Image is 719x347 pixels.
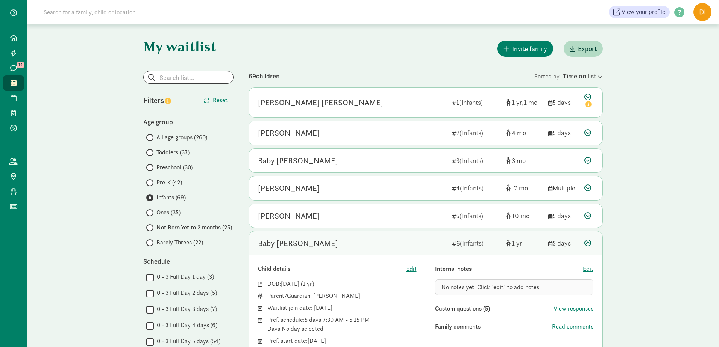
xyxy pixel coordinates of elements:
[213,96,228,105] span: Reset
[459,98,483,107] span: (Infants)
[258,155,338,167] div: Baby Lutz
[154,305,217,314] label: 0 - 3 Full Day 3 days (7)
[460,156,483,165] span: (Infants)
[143,256,234,266] div: Schedule
[249,71,534,81] div: 69 children
[281,280,299,288] span: [DATE]
[156,148,190,157] span: Toddlers (37)
[548,211,578,221] div: 5 days
[258,264,406,273] div: Child details
[156,178,182,187] span: Pre-K (42)
[512,239,522,247] span: 1
[435,322,552,331] div: Family comments
[156,238,203,247] span: Barely Threes (22)
[534,71,603,81] div: Sorted by
[512,128,526,137] span: 4
[506,97,542,107] div: [object Object]
[267,336,417,345] div: Pref. start date: [DATE]
[156,223,232,232] span: Not Born Yet to 2 months (25)
[452,155,500,166] div: 3
[554,304,593,313] button: View responses
[460,128,483,137] span: (Infants)
[452,128,500,138] div: 2
[512,156,526,165] span: 3
[441,283,541,291] span: No notes yet. Click "edit" to add notes.
[17,62,24,68] span: 12
[512,98,524,107] span: 1
[258,97,383,109] div: Luz Luis Benitez
[460,211,483,220] span: (Infants)
[512,44,547,54] span: Invite family
[452,238,500,248] div: 6
[303,280,312,288] span: 1
[506,183,542,193] div: [object Object]
[452,97,500,107] div: 1
[3,60,24,75] a: 12
[154,321,217,330] label: 0 - 3 Full Day 4 days (6)
[154,337,220,346] label: 0 - 3 Full Day 5 days (54)
[258,237,338,249] div: Baby Meier
[144,71,233,83] input: Search list...
[583,264,593,273] button: Edit
[512,211,529,220] span: 10
[156,208,181,217] span: Ones (35)
[156,133,207,142] span: All age groups (260)
[552,322,593,331] button: Read comments
[267,315,417,333] div: Pref. schedule: 5 days 7:30 AM - 5:15 PM Days: No day selected
[39,5,250,20] input: Search for a family, child or location
[143,117,234,127] div: Age group
[506,128,542,138] div: [object Object]
[143,39,234,54] h1: My waitlist
[258,182,320,194] div: Baby Sweeney
[258,210,320,222] div: Nolan Faessen
[267,303,417,312] div: Waitlist join date: [DATE]
[578,44,597,54] span: Export
[548,97,578,107] div: 5 days
[143,95,188,106] div: Filters
[267,279,417,288] div: DOB: ( )
[435,264,583,273] div: Internal notes
[452,183,500,193] div: 4
[460,184,484,192] span: (Infants)
[154,272,214,281] label: 0 - 3 Full Day 1 day (3)
[563,71,603,81] div: Time on list
[524,98,537,107] span: 1
[506,155,542,166] div: [object Object]
[512,184,528,192] span: -7
[460,239,484,247] span: (Infants)
[564,41,603,57] button: Export
[154,288,217,297] label: 0 - 3 Full Day 2 days (5)
[156,163,193,172] span: Preschool (30)
[506,238,542,248] div: [object Object]
[267,291,417,300] div: Parent/Guardian: [PERSON_NAME]
[198,93,234,108] button: Reset
[548,128,578,138] div: 5 days
[548,183,578,193] div: Multiple
[506,211,542,221] div: [object Object]
[452,211,500,221] div: 5
[548,238,578,248] div: 5 days
[609,6,670,18] a: View your profile
[622,8,665,17] span: View your profile
[435,304,554,313] div: Custom questions (5)
[497,41,553,57] button: Invite family
[156,193,186,202] span: Infants (69)
[681,311,719,347] iframe: Chat Widget
[258,127,320,139] div: Baby Nyberg
[406,264,417,273] button: Edit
